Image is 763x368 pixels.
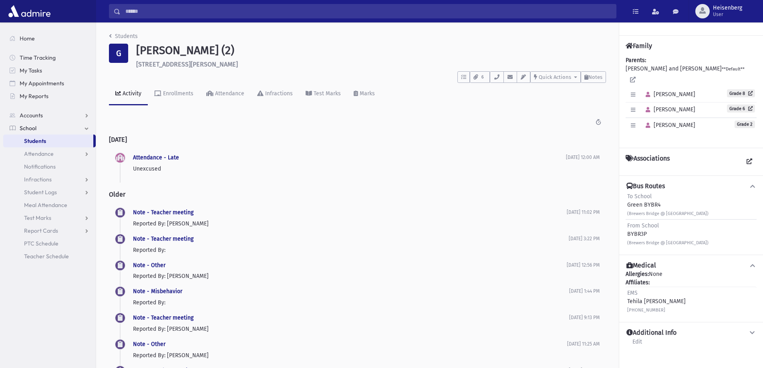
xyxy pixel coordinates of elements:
h4: Medical [626,261,656,270]
a: Marks [347,83,381,105]
p: Reported By: [PERSON_NAME] [133,272,567,280]
a: Note - Misbehavior [133,288,182,295]
a: Grade 6 [727,105,755,113]
p: Reported By: [PERSON_NAME] [133,325,569,333]
span: [PERSON_NAME] [642,106,695,113]
span: My Reports [20,93,48,100]
span: To School [627,193,652,200]
span: [DATE] 1:44 PM [569,288,600,294]
a: Students [3,135,93,147]
a: Accounts [3,109,96,122]
span: Teacher Schedule [24,253,69,260]
span: 6 [479,74,486,81]
a: Note - Other [133,262,165,269]
p: Reported By: [PERSON_NAME] [133,219,567,228]
span: [DATE] 9:13 PM [569,315,600,320]
span: Notes [588,74,602,80]
span: Home [20,35,35,42]
a: Note - Teacher meeting [133,314,193,321]
div: Enrollments [161,90,193,97]
span: Students [24,137,46,145]
span: [PERSON_NAME] [642,122,695,129]
span: School [20,125,36,132]
span: My Appointments [20,80,64,87]
h1: [PERSON_NAME] (2) [136,44,606,57]
span: EMS [627,290,638,296]
button: Medical [626,261,757,270]
a: View all Associations [742,155,757,169]
a: Report Cards [3,224,96,237]
span: Grade 2 [735,121,755,128]
a: Note - Teacher meeting [133,209,193,216]
a: Infractions [3,173,96,186]
h4: Bus Routes [626,182,665,191]
h4: Family [626,42,652,50]
div: Tehila [PERSON_NAME] [627,289,686,314]
small: (Brewers Bridge @ [GEOGRAPHIC_DATA]) [627,211,709,216]
p: Unexcused [133,165,566,173]
span: [DATE] 3:22 PM [569,236,600,241]
b: Allergies: [626,271,649,278]
a: Attendance [200,83,251,105]
a: Student Logs [3,186,96,199]
span: [DATE] 11:25 AM [567,341,600,347]
a: School [3,122,96,135]
p: Reported By: [133,298,569,307]
span: Time Tracking [20,54,56,61]
p: Reported By: [133,246,569,254]
span: [DATE] 12:00 AM [566,155,600,160]
span: From School [627,222,659,229]
div: Test Marks [312,90,341,97]
span: Student Logs [24,189,57,196]
span: Accounts [20,112,43,119]
a: My Tasks [3,64,96,77]
a: Test Marks [3,211,96,224]
button: Quick Actions [530,71,581,83]
a: Attendance [3,147,96,160]
h2: [DATE] [109,129,606,150]
button: Notes [581,71,606,83]
div: Infractions [264,90,293,97]
h6: [STREET_ADDRESS][PERSON_NAME] [136,60,606,68]
a: Edit [632,337,642,352]
span: Infractions [24,176,52,183]
span: Report Cards [24,227,58,234]
span: PTC Schedule [24,240,58,247]
a: Enrollments [148,83,200,105]
a: My Reports [3,90,96,103]
button: 6 [470,71,490,83]
span: Quick Actions [539,74,571,80]
button: Additional Info [626,329,757,337]
input: Search [121,4,616,18]
a: Meal Attendance [3,199,96,211]
img: AdmirePro [6,3,52,19]
a: Note - Other [133,341,165,348]
span: Heisenberg [713,5,742,11]
b: Parents: [626,57,646,64]
small: [PHONE_NUMBER] [627,308,665,313]
div: [PERSON_NAME] and [PERSON_NAME] [626,56,757,141]
h4: Additional Info [626,329,676,337]
b: Affiliates: [626,279,650,286]
button: Bus Routes [626,182,757,191]
a: Home [3,32,96,45]
span: Notifications [24,163,56,170]
span: [DATE] 11:02 PM [567,209,600,215]
div: BYBR3P [627,221,709,247]
a: Teacher Schedule [3,250,96,263]
a: Notifications [3,160,96,173]
p: Reported By: [PERSON_NAME] [133,351,567,360]
h2: Older [109,184,606,205]
span: Attendance [24,150,54,157]
a: PTC Schedule [3,237,96,250]
a: Attendance - Late [133,154,179,161]
span: [DATE] 12:56 PM [567,262,600,268]
span: [PERSON_NAME] [642,91,695,98]
span: My Tasks [20,67,42,74]
div: Marks [358,90,375,97]
span: Test Marks [24,214,51,221]
span: Meal Attendance [24,201,67,209]
div: None [626,270,757,316]
nav: breadcrumb [109,32,138,44]
div: Attendance [213,90,244,97]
